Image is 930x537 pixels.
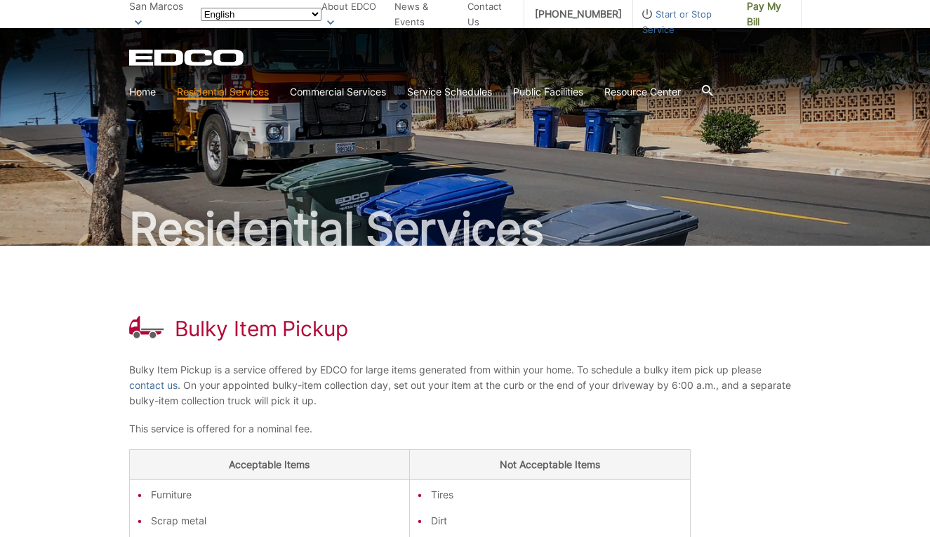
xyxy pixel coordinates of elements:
h1: Bulky Item Pickup [175,316,348,341]
li: Scrap metal [151,513,403,529]
strong: Acceptable Items [229,458,310,470]
a: EDCD logo. Return to the homepage. [129,49,246,66]
a: Home [129,84,156,100]
a: Residential Services [177,84,269,100]
li: Furniture [151,487,403,503]
p: This service is offered for a nominal fee. [129,421,802,437]
li: Tires [431,487,683,503]
select: Select a language [201,8,321,21]
a: Public Facilities [513,84,583,100]
a: Resource Center [604,84,681,100]
a: contact us [129,378,178,393]
li: Dirt [431,513,683,529]
h2: Residential Services [129,206,802,251]
p: Bulky Item Pickup is a service offered by EDCO for large items generated from within your home. T... [129,362,802,409]
a: Commercial Services [290,84,386,100]
strong: Not Acceptable Items [500,458,600,470]
a: Service Schedules [407,84,492,100]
